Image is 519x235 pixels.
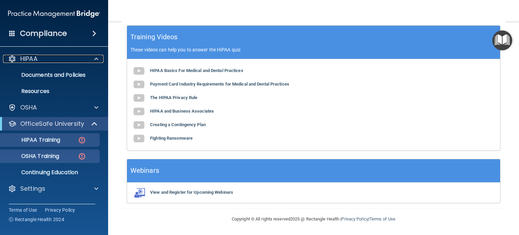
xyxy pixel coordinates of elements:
[9,207,37,213] a: Terms of Use
[492,30,512,50] button: Open Resource Center
[150,136,193,141] b: Fighting Ransomware
[20,103,37,112] p: OSHA
[4,169,97,176] p: Continuing Education
[190,208,437,230] div: Copyright © All rights reserved 2025 @ Rectangle Health | |
[4,153,59,160] p: OSHA Training
[130,31,178,43] h5: Training Videos
[132,91,146,105] img: gray_youtube_icon.38fcd6cc.png
[150,109,214,114] b: HIPAA and Business Associates
[130,165,159,177] h5: Webinars
[150,122,206,127] b: Creating a Contingency Plan
[8,120,98,128] a: OfficeSafe University
[132,105,146,118] img: gray_youtube_icon.38fcd6cc.png
[150,190,233,195] b: View and Register for Upcoming Webinars
[132,78,146,91] img: gray_youtube_icon.38fcd6cc.png
[45,207,75,213] a: Privacy Policy
[132,132,146,145] img: gray_youtube_icon.38fcd6cc.png
[20,55,38,63] p: HIPAA
[20,29,67,38] h4: Compliance
[8,185,98,193] a: Settings
[150,95,197,100] b: The HIPAA Privacy Rule
[369,216,395,221] a: Terms of Use
[341,216,368,221] a: Privacy Policy
[8,7,100,21] img: PMB logo
[8,55,98,63] a: HIPAA
[150,68,243,73] b: HIPAA Basics For Medical and Dental Practices
[4,88,97,95] p: Resources
[9,216,64,223] span: Ⓒ Rectangle Health 2024
[78,152,86,161] img: danger-circle.6113f641.png
[4,72,97,78] p: Documents and Policies
[78,136,86,144] img: danger-circle.6113f641.png
[132,188,146,198] img: webinarIcon.c7ebbf15.png
[20,185,45,193] p: Settings
[4,137,60,143] p: HIPAA Training
[20,120,84,128] p: OfficeSafe University
[8,103,98,112] a: OSHA
[130,47,497,52] p: These videos can help you to answer the HIPAA quiz
[150,81,289,87] b: Payment Card Industry Requirements for Medical and Dental Practices
[402,187,511,214] iframe: Drift Widget Chat Controller
[132,64,146,78] img: gray_youtube_icon.38fcd6cc.png
[132,118,146,132] img: gray_youtube_icon.38fcd6cc.png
